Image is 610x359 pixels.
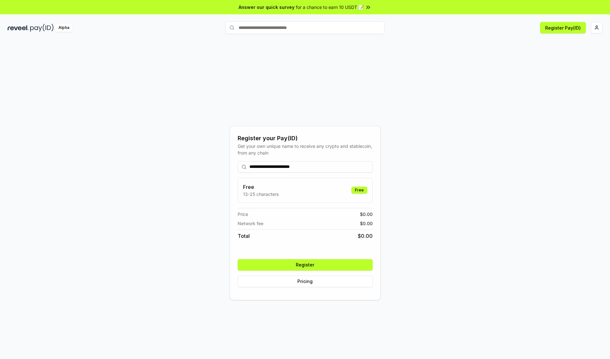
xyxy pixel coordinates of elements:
[238,211,248,217] span: Price
[360,220,373,227] span: $ 0.00
[8,24,29,32] img: reveel_dark
[243,183,279,191] h3: Free
[351,187,367,194] div: Free
[358,232,373,240] span: $ 0.00
[238,220,263,227] span: Network fee
[360,211,373,217] span: $ 0.00
[238,134,373,143] div: Register your Pay(ID)
[238,259,373,271] button: Register
[296,4,364,10] span: for a chance to earn 10 USDT 📝
[238,276,373,287] button: Pricing
[238,143,373,156] div: Get your own unique name to receive any crypto and stablecoin, from any chain
[239,4,295,10] span: Answer our quick survey
[55,24,73,32] div: Alpha
[238,232,250,240] span: Total
[30,24,54,32] img: pay_id
[540,22,586,33] button: Register Pay(ID)
[243,191,279,197] p: 13-25 characters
